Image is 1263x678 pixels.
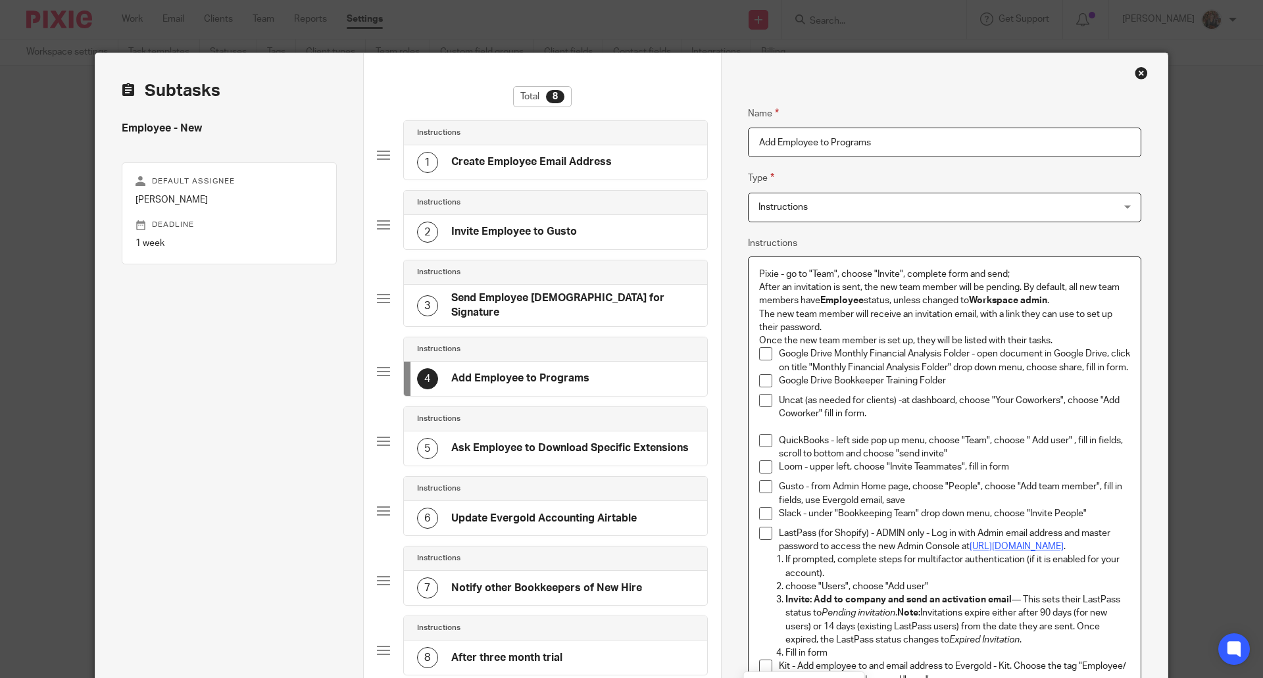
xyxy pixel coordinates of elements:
[759,268,1130,281] p: Pixie - go to "Team", choose "Invite", complete form and send;
[451,225,577,239] h4: Invite Employee to Gusto
[822,608,895,617] em: Pending invitation
[897,608,920,617] strong: Note:
[748,170,774,185] label: Type
[417,152,438,173] div: 1
[417,553,460,564] h4: Instructions
[136,176,323,187] p: Default assignee
[759,334,1130,347] p: Once the new team member is set up, they will be listed with their tasks.
[779,480,1130,507] p: Gusto - from Admin Home page, choose "People", choose "Add team member", fill in fields, use Ever...
[417,197,460,208] h4: Instructions
[513,86,572,107] div: Total
[417,222,438,243] div: 2
[451,581,642,595] h4: Notify other Bookkeepers of New Hire
[759,281,1130,308] p: After an invitation is sent, the new team member will be pending. By default, all new team member...
[546,90,564,103] div: 8
[451,441,689,455] h4: Ask Employee to Download Specific Extensions
[417,577,438,598] div: 7
[1135,66,1148,80] div: Close this dialog window
[779,460,1130,473] p: Loom - upper left, choose "Invite Teammates", fill in form
[785,553,1130,580] p: If prompted, complete steps for multifactor authentication (if it is enabled for your account).
[779,507,1130,520] p: Slack - under "Bookkeeping Team" drop down menu, choose "Invite People"
[451,512,637,525] h4: Update Evergold Accounting Airtable
[785,646,1130,660] p: Fill in form
[417,128,460,138] h4: Instructions
[785,593,1130,646] p: — This sets their LastPass status to . Invitations expire either after 90 days (for new users) or...
[779,347,1130,374] p: Google Drive Monthly Financial Analysis Folder - open document in Google Drive, click on title "M...
[779,527,1130,554] p: LastPass (for Shopify) - ADMIN only - Log in with Admin email address and master password to acce...
[785,580,1130,593] p: choose "Users", choose "Add user"
[417,267,460,278] h4: Instructions
[970,542,1064,551] a: [URL][DOMAIN_NAME]
[417,295,438,316] div: 3
[451,651,562,665] h4: After three month trial
[417,344,460,354] h4: Instructions
[451,291,694,320] h4: Send Employee [DEMOGRAPHIC_DATA] for Signature
[136,193,323,206] p: [PERSON_NAME]
[136,237,323,250] p: 1 week
[949,635,1020,644] em: Expired Invitation
[417,647,438,668] div: 8
[748,237,797,250] label: Instructions
[417,508,438,529] div: 6
[785,595,1012,604] strong: Invite: Add to company and send an activation email
[748,106,779,121] label: Name
[759,308,1130,335] p: The new team member will receive an invitation email, with a link they can use to set up their pa...
[969,296,1047,305] strong: Workspace admin
[779,394,1130,421] p: Uncat (as needed for clients) -at dashboard, choose "Your Coworkers", choose "Add Coworker" fill ...
[820,296,864,305] strong: Employee
[122,122,337,135] h4: Employee - New
[451,155,612,169] h4: Create Employee Email Address
[417,483,460,494] h4: Instructions
[758,203,808,212] span: Instructions
[417,623,460,633] h4: Instructions
[779,374,1130,387] p: Google Drive Bookkeeper Training Folder
[451,372,589,385] h4: Add Employee to Programs
[417,438,438,459] div: 5
[417,414,460,424] h4: Instructions
[136,220,323,230] p: Deadline
[779,434,1130,461] p: QuickBooks - left side pop up menu, choose "Team", choose " Add user" , fill in fields, scroll to...
[122,80,220,102] h2: Subtasks
[417,368,438,389] div: 4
